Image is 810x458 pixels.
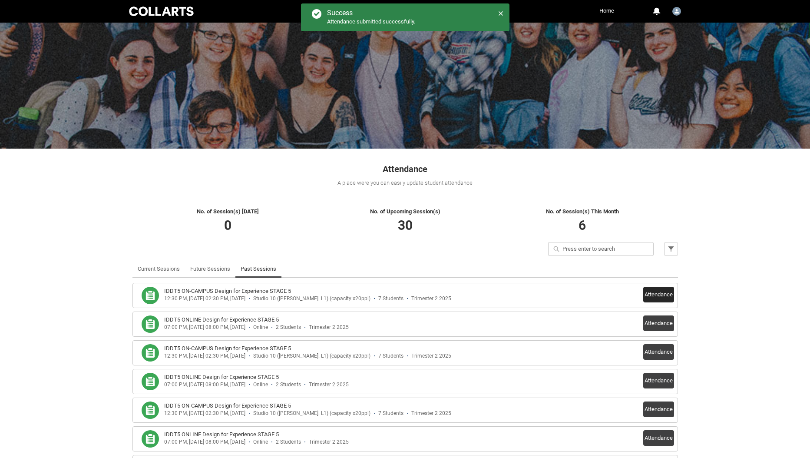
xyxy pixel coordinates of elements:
[643,287,674,302] button: Attendance
[276,324,301,331] div: 2 Students
[643,315,674,331] button: Attendance
[132,179,678,187] div: A place were you can easily update student attendance
[164,410,245,417] div: 12:30 PM, [DATE] 02:30 PM, [DATE]
[643,373,674,388] button: Attendance
[164,315,279,324] h3: IDDT5 ONLINE Design for Experience STAGE 5
[253,324,268,331] div: Online
[253,353,370,359] div: Studio 10 ([PERSON_NAME]. L1) (capacity x20ppl)
[398,218,413,233] span: 30
[309,382,349,388] div: Trimester 2 2025
[164,287,291,295] h3: IDDT5 ON-CAMPUS Design for Experience STAGE 5
[411,410,451,417] div: Trimester 2 2025
[253,410,370,417] div: Studio 10 ([PERSON_NAME]. L1) (capacity x20ppl)
[579,218,586,233] span: 6
[190,260,230,278] a: Future Sessions
[383,164,427,174] span: Attendance
[378,353,403,359] div: 7 Students
[309,324,349,331] div: Trimester 2 2025
[327,18,415,25] span: Attendance submitted successfully.
[235,260,281,278] li: Past Sessions
[138,260,180,278] a: Current Sessions
[411,353,451,359] div: Trimester 2 2025
[164,324,245,331] div: 07:00 PM, [DATE] 08:00 PM, [DATE]
[164,439,245,445] div: 07:00 PM, [DATE] 08:00 PM, [DATE]
[548,242,654,256] input: Press enter to search
[253,295,370,302] div: Studio 10 ([PERSON_NAME]. L1) (capacity x20ppl)
[164,430,279,439] h3: IDDT5 ONLINE Design for Experience STAGE 5
[185,260,235,278] li: Future Sessions
[643,344,674,360] button: Attendance
[224,218,231,233] span: 0
[164,353,245,359] div: 12:30 PM, [DATE] 02:30 PM, [DATE]
[164,402,291,410] h3: IDDT5 ON-CAMPUS Design for Experience STAGE 5
[253,382,268,388] div: Online
[309,439,349,445] div: Trimester 2 2025
[411,295,451,302] div: Trimester 2 2025
[276,382,301,388] div: 2 Students
[672,7,681,16] img: Stephanie.Stathopoulos
[378,295,403,302] div: 7 Students
[164,382,245,388] div: 07:00 PM, [DATE] 08:00 PM, [DATE]
[164,295,245,302] div: 12:30 PM, [DATE] 02:30 PM, [DATE]
[241,260,276,278] a: Past Sessions
[164,344,291,353] h3: IDDT5 ON-CAMPUS Design for Experience STAGE 5
[253,439,268,445] div: Online
[132,260,185,278] li: Current Sessions
[597,4,616,17] a: Home
[197,208,259,215] span: No. of Session(s) [DATE]
[546,208,619,215] span: No. of Session(s) This Month
[164,373,279,382] h3: IDDT5 ONLINE Design for Experience STAGE 5
[370,208,440,215] span: No. of Upcoming Session(s)
[670,3,683,17] button: User Profile Stephanie.Stathopoulos
[643,430,674,446] button: Attendance
[664,242,678,256] button: Filter
[327,9,415,17] div: Success
[276,439,301,445] div: 2 Students
[643,402,674,417] button: Attendance
[378,410,403,417] div: 7 Students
